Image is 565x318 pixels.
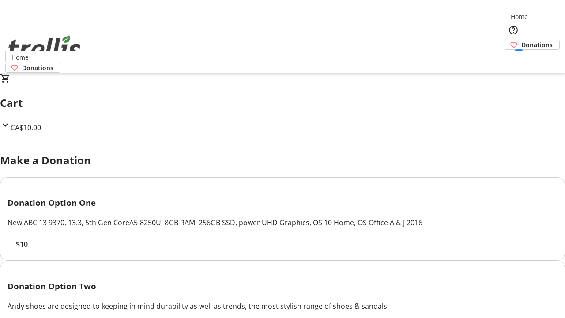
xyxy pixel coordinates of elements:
a: Donations [5,63,60,73]
button: $10 [8,239,36,250]
a: Home [505,12,533,21]
a: Donations [505,40,560,50]
div: Andy shoes are designed to keeping in mind durability as well as trends, the most stylish range o... [8,301,557,311]
span: Home [11,53,29,62]
button: Help [505,21,522,39]
a: Home [6,53,34,62]
div: New ABC 13 9370, 13.3, 5th Gen CoreA5-8250U, 8GB RAM, 256GB SSD, power UHD Graphics, OS 10 Home, ... [8,217,557,228]
span: Home [511,12,528,21]
span: Donations [521,40,553,49]
span: $10 [16,239,28,250]
button: Cart [505,50,522,68]
h3: Donation Option One [8,197,557,209]
span: Donations [22,63,53,72]
span: CA$10.00 [11,123,41,132]
h3: Donation Option Two [8,280,557,292]
img: Orient E2E Organization 3yzuyTgNMV's Logo [5,26,84,70]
